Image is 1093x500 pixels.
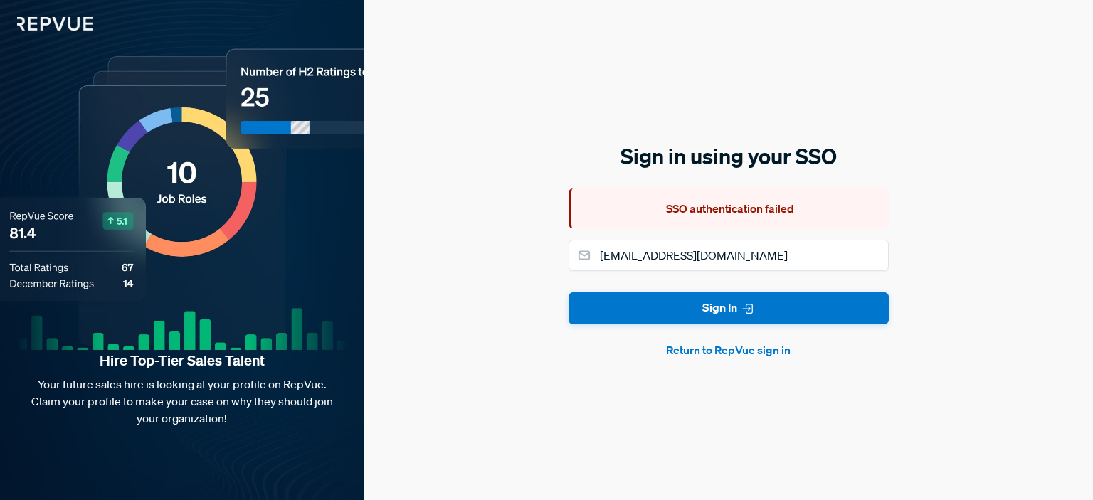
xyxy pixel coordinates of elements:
[569,188,889,228] div: SSO authentication failed
[569,341,889,358] button: Return to RepVue sign in
[23,376,342,427] p: Your future sales hire is looking at your profile on RepVue. Claim your profile to make your case...
[569,292,889,324] button: Sign In
[569,240,889,271] input: Email address
[23,351,342,370] strong: Hire Top-Tier Sales Talent
[569,142,889,171] h5: Sign in using your SSO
